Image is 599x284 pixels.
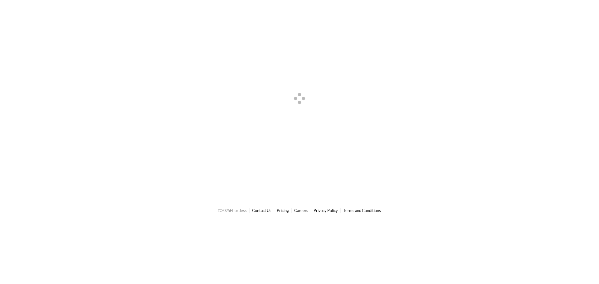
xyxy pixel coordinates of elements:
[343,208,381,213] a: Terms and Conditions
[252,208,271,213] a: Contact Us
[277,208,289,213] a: Pricing
[314,208,338,213] a: Privacy Policy
[218,208,247,213] span: © 2025 Effortless
[294,208,308,213] a: Careers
